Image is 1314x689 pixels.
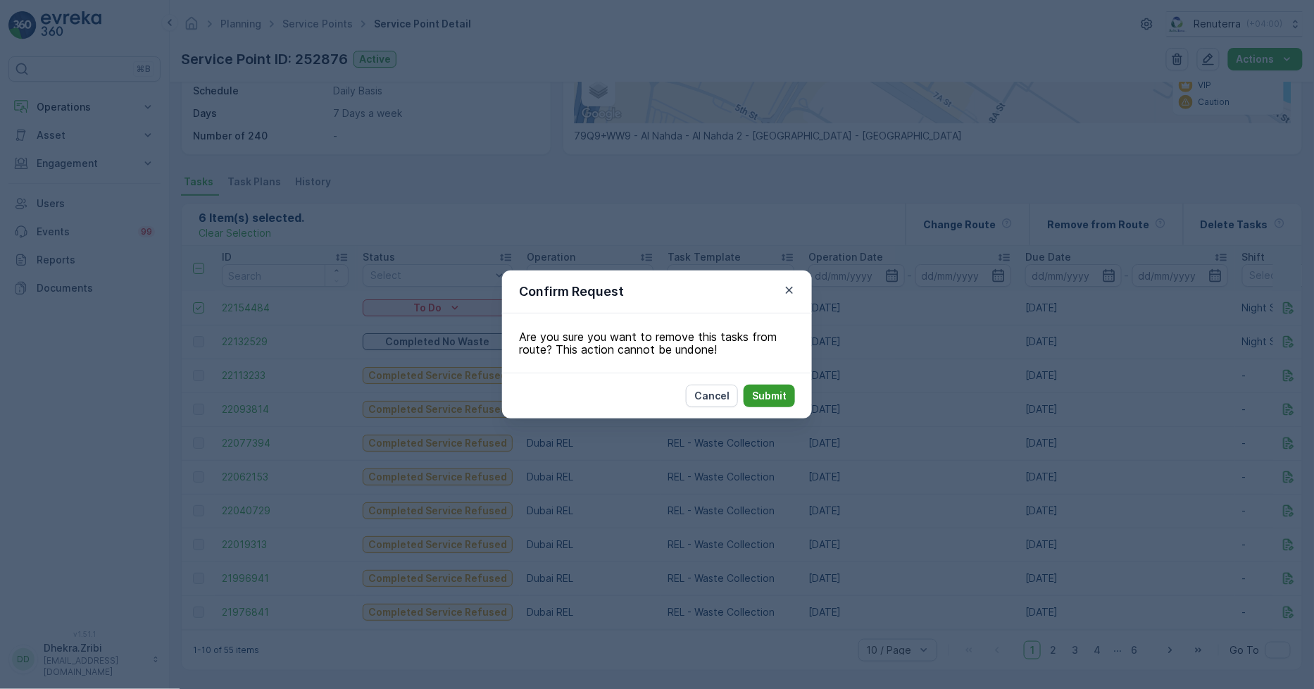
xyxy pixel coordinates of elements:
p: Submit [752,389,787,403]
p: Cancel [694,389,730,403]
p: Confirm Request [519,282,624,302]
button: Cancel [686,385,738,407]
div: Are you sure you want to remove this tasks from route? This action cannot be undone! [502,314,812,373]
button: Submit [744,385,795,407]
